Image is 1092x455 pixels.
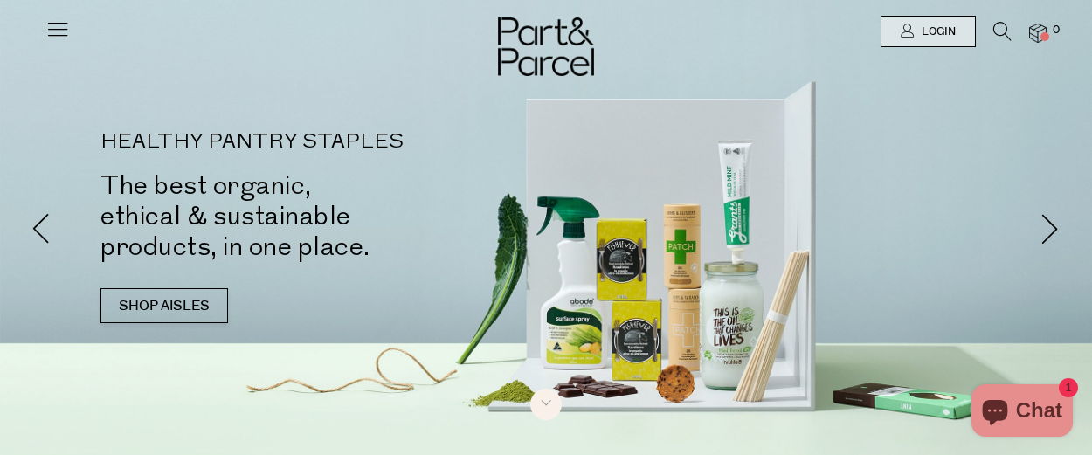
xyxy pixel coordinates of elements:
[966,384,1078,441] inbox-online-store-chat: Shopify online store chat
[881,16,976,47] a: Login
[100,170,572,262] h2: The best organic, ethical & sustainable products, in one place.
[1048,23,1064,38] span: 0
[1029,24,1047,42] a: 0
[498,17,594,76] img: Part&Parcel
[917,24,956,39] span: Login
[100,132,572,153] p: HEALTHY PANTRY STAPLES
[100,288,228,323] a: SHOP AISLES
